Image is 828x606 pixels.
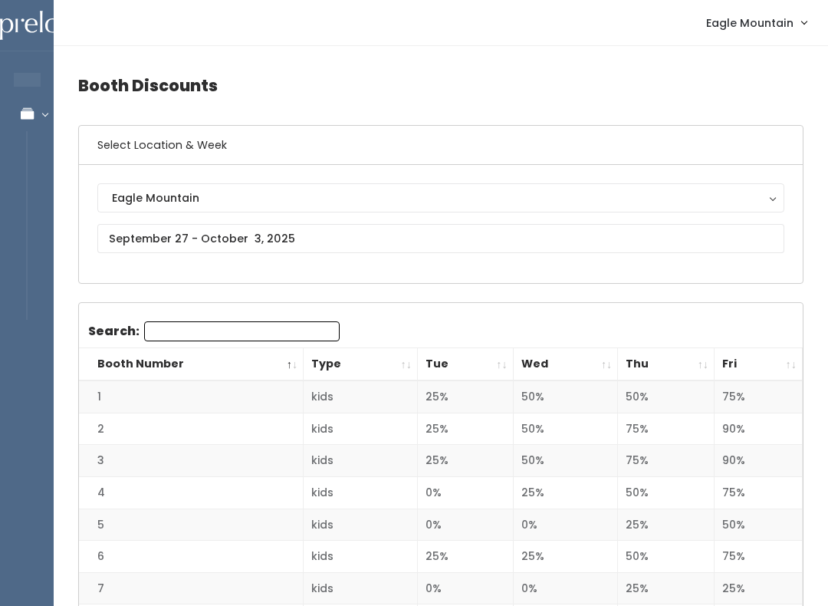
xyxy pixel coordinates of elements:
a: Eagle Mountain [691,6,822,39]
td: 50% [513,380,618,413]
td: kids [304,413,418,445]
td: kids [304,572,418,604]
td: 0% [417,572,513,604]
th: Thu: activate to sort column ascending [618,348,715,381]
td: 2 [79,413,304,445]
td: 0% [513,509,618,541]
div: Eagle Mountain [112,189,770,206]
td: 75% [618,445,715,477]
td: 50% [715,509,803,541]
td: 75% [715,477,803,509]
td: 25% [715,572,803,604]
td: 75% [618,413,715,445]
td: 1 [79,380,304,413]
td: 50% [618,541,715,573]
td: 25% [618,572,715,604]
td: kids [304,541,418,573]
input: Search: [144,321,340,341]
td: 75% [715,541,803,573]
span: Eagle Mountain [706,15,793,31]
th: Type: activate to sort column ascending [304,348,418,381]
td: 25% [513,541,618,573]
td: 75% [715,380,803,413]
h6: Select Location & Week [79,126,803,165]
input: September 27 - October 3, 2025 [97,224,784,253]
td: 5 [79,509,304,541]
th: Wed: activate to sort column ascending [513,348,618,381]
td: 50% [513,413,618,445]
th: Fri: activate to sort column ascending [715,348,803,381]
td: 0% [513,572,618,604]
td: 50% [618,477,715,509]
td: 25% [417,541,513,573]
td: kids [304,509,418,541]
td: 4 [79,477,304,509]
td: 7 [79,572,304,604]
button: Eagle Mountain [97,183,784,212]
th: Booth Number: activate to sort column descending [79,348,304,381]
th: Tue: activate to sort column ascending [417,348,513,381]
td: 25% [417,380,513,413]
td: 90% [715,445,803,477]
td: 25% [618,509,715,541]
td: kids [304,477,418,509]
td: 0% [417,509,513,541]
h4: Booth Discounts [78,64,803,107]
td: 3 [79,445,304,477]
td: 25% [417,445,513,477]
td: 25% [513,477,618,509]
td: 6 [79,541,304,573]
td: 25% [417,413,513,445]
td: 50% [618,380,715,413]
td: kids [304,445,418,477]
td: 90% [715,413,803,445]
label: Search: [88,321,340,341]
td: 50% [513,445,618,477]
td: kids [304,380,418,413]
td: 0% [417,477,513,509]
